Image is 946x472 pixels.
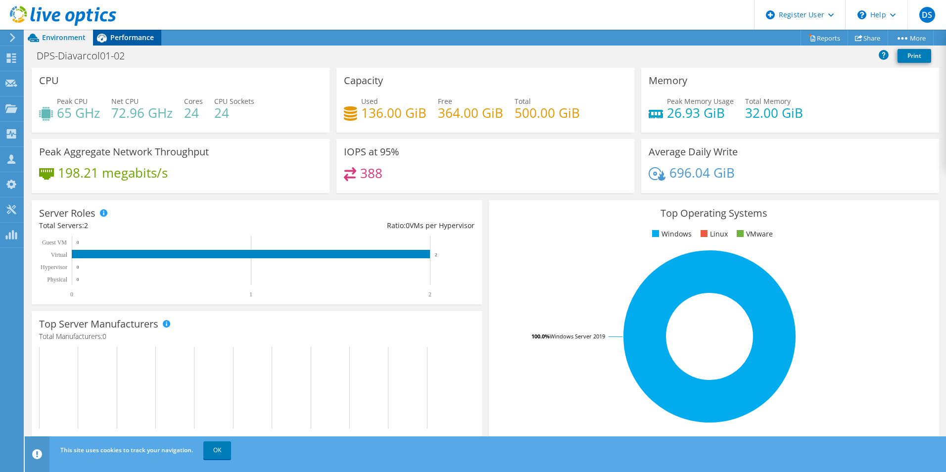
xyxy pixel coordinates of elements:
[857,10,866,19] svg: \n
[438,107,503,118] h4: 364.00 GiB
[110,33,154,42] span: Performance
[361,107,426,118] h4: 136.00 GiB
[84,221,88,230] span: 2
[428,291,431,298] text: 2
[361,96,378,106] span: Used
[515,96,531,106] span: Total
[745,107,803,118] h4: 32.00 GiB
[344,75,383,86] h3: Capacity
[650,229,692,239] li: Windows
[77,277,79,282] text: 0
[57,107,100,118] h4: 65 GHz
[39,220,257,231] div: Total Servers:
[667,96,734,106] span: Peak Memory Usage
[531,332,550,340] tspan: 100.0%
[203,441,231,459] a: OK
[70,291,73,298] text: 0
[919,7,935,23] span: DS
[39,331,474,342] h4: Total Manufacturers:
[898,49,931,63] a: Print
[214,107,254,118] h4: 24
[32,50,140,61] h1: DPS-Diavarcol01-02
[42,239,67,246] text: Guest VM
[669,167,735,178] h4: 696.04 GiB
[58,167,168,178] h4: 198.21 megabits/s
[734,229,773,239] li: VMware
[344,146,399,157] h3: IOPS at 95%
[435,252,437,257] text: 2
[184,107,203,118] h4: 24
[51,251,68,258] text: Virtual
[214,96,254,106] span: CPU Sockets
[550,332,605,340] tspan: Windows Server 2019
[249,291,252,298] text: 1
[649,75,687,86] h3: Memory
[41,264,67,271] text: Hypervisor
[57,96,88,106] span: Peak CPU
[888,30,934,46] a: More
[360,168,382,179] h4: 388
[848,30,888,46] a: Share
[649,146,738,157] h3: Average Daily Write
[184,96,203,106] span: Cores
[60,446,193,454] span: This site uses cookies to track your navigation.
[438,96,452,106] span: Free
[47,276,67,283] text: Physical
[111,107,173,118] h4: 72.96 GHz
[698,229,728,239] li: Linux
[102,331,106,341] span: 0
[77,240,79,245] text: 0
[667,107,734,118] h4: 26.93 GiB
[39,208,95,219] h3: Server Roles
[496,208,932,219] h3: Top Operating Systems
[257,220,474,231] div: Ratio: VMs per Hypervisor
[111,96,139,106] span: Net CPU
[42,33,86,42] span: Environment
[77,265,79,270] text: 0
[39,75,59,86] h3: CPU
[801,30,848,46] a: Reports
[745,96,791,106] span: Total Memory
[406,221,410,230] span: 0
[515,107,580,118] h4: 500.00 GiB
[39,146,209,157] h3: Peak Aggregate Network Throughput
[39,319,158,330] h3: Top Server Manufacturers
